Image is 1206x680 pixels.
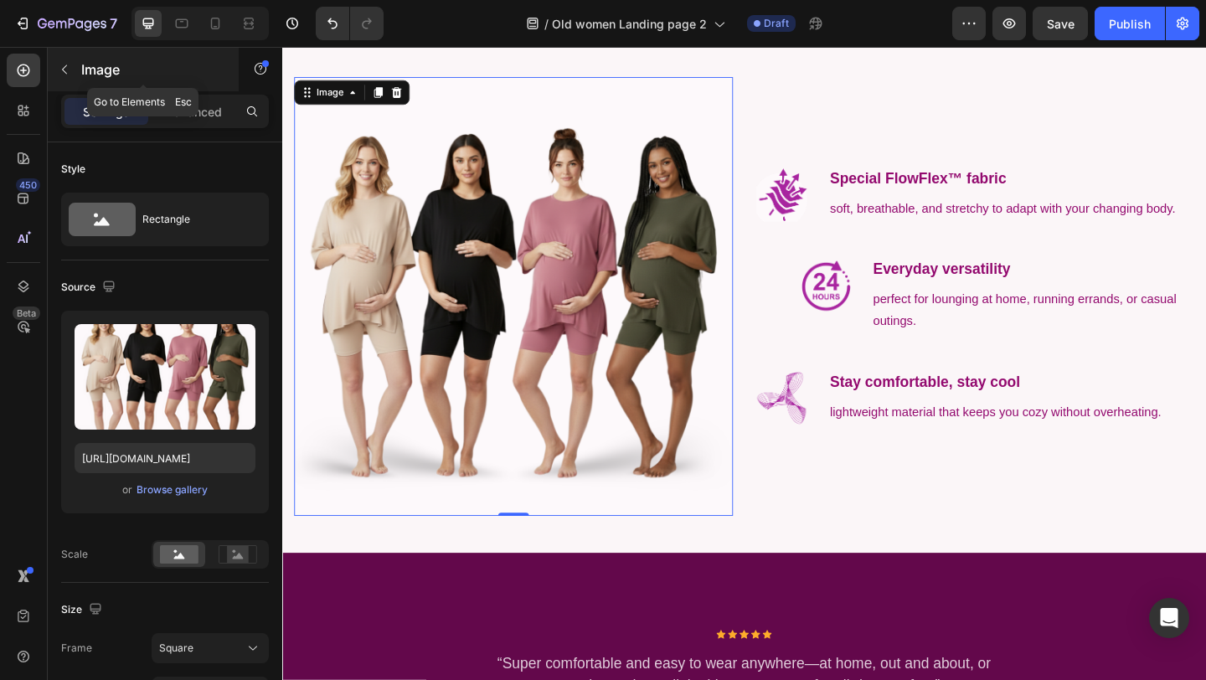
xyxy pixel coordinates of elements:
p: lightweight material that keeps you cozy without overheating. [595,385,956,410]
div: Publish [1109,15,1151,33]
button: Square [152,633,269,663]
button: Browse gallery [136,482,209,498]
input: https://example.com/image.jpg [75,443,255,473]
div: Open Intercom Messenger [1149,598,1189,638]
label: Frame [61,641,92,656]
span: / [544,15,549,33]
span: Old women Landing page 2 [552,15,707,33]
span: Square [159,641,193,656]
button: Save [1033,7,1088,40]
p: Settings [83,103,130,121]
iframe: Design area [282,47,1206,680]
div: Undo/Redo [316,7,384,40]
div: Scale [61,547,88,562]
div: Beta [13,307,40,320]
img: gempages_569939489498071879-26665597-0fc0-44f7-b2ac-80cdb5ee29c1.png [562,230,621,289]
p: perfect for lounging at home, running errands, or casual outings. [642,263,991,312]
span: Save [1047,17,1075,31]
strong: Stay comfortable, stay cool [595,355,802,373]
strong: Special FlowFlex™ fabric [595,134,787,152]
div: Browse gallery [137,482,208,497]
div: Rectangle [142,200,245,239]
p: Image [81,59,224,80]
div: Size [61,599,106,621]
strong: Everyday versatility [642,233,792,250]
span: Draft [764,16,789,31]
div: Style [61,162,85,177]
div: 450 [16,178,40,192]
div: Source [61,276,119,299]
p: Advanced [165,103,222,121]
span: or [122,480,132,500]
img: gempages_569939489498071879-89dfa727-5ce8-4d0e-bbef-0a7932e2ea96.png [515,131,574,190]
img: preview-image [75,324,255,430]
p: 7 [110,13,117,33]
button: Publish [1095,7,1165,40]
img: gempages_569939489498071879-045bb188-d277-49da-98dc-2da4f3d6ce82.png [515,353,574,411]
p: soft, breathable, and stretchy to adapt with your changing body. [595,164,971,188]
button: 7 [7,7,125,40]
div: Rich Text Editor. Editing area: main [641,261,992,313]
